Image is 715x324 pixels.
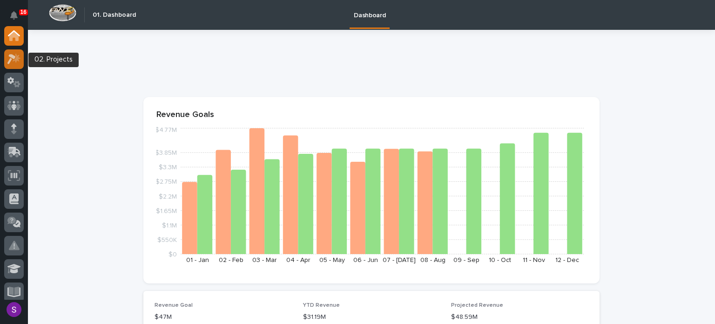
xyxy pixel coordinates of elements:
tspan: $2.2M [159,193,177,200]
tspan: $4.77M [155,127,177,133]
text: 09 - Sep [453,257,479,263]
text: 04 - Apr [286,257,310,263]
p: 16 [20,9,27,15]
text: 02 - Feb [219,257,243,263]
span: Revenue Goal [155,303,193,308]
span: Projected Revenue [451,303,503,308]
h2: 01. Dashboard [93,11,136,19]
text: 07 - [DATE] [383,257,416,263]
div: Notifications16 [12,11,24,26]
text: 11 - Nov [523,257,545,263]
tspan: $0 [169,251,177,258]
p: Revenue Goals [156,110,587,120]
text: 10 - Oct [489,257,511,263]
tspan: $2.75M [155,179,177,185]
text: 01 - Jan [186,257,209,263]
tspan: $3.3M [159,164,177,171]
img: Workspace Logo [49,4,76,21]
tspan: $1.65M [156,207,177,214]
tspan: $550K [157,236,177,243]
button: users-avatar [4,300,24,319]
p: $31.19M [303,312,440,322]
p: $48.59M [451,312,588,322]
text: 08 - Aug [420,257,445,263]
text: 06 - Jun [353,257,378,263]
tspan: $1.1M [162,222,177,228]
button: Notifications [4,6,24,25]
text: 12 - Dec [555,257,579,263]
text: 05 - May [319,257,345,263]
tspan: $3.85M [155,150,177,156]
p: $47M [155,312,292,322]
span: YTD Revenue [303,303,340,308]
text: 03 - Mar [252,257,277,263]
